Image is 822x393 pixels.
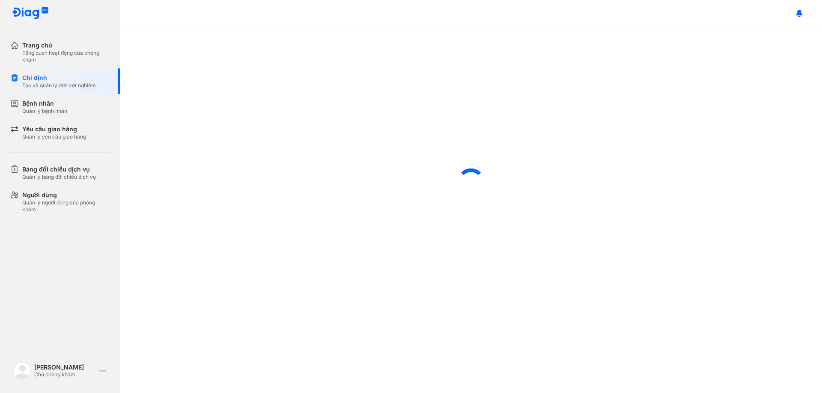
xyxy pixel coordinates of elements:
[22,133,86,140] div: Quản lý yêu cầu giao hàng
[22,199,110,213] div: Quản lý người dùng của phòng khám
[34,363,96,371] div: [PERSON_NAME]
[14,362,31,379] img: logo
[22,41,110,50] div: Trang chủ
[22,108,67,115] div: Quản lý bệnh nhân
[22,82,96,89] div: Tạo và quản lý đơn xét nghiệm
[22,174,96,180] div: Quản lý bảng đối chiếu dịch vụ
[12,7,49,20] img: logo
[22,50,110,63] div: Tổng quan hoạt động của phòng khám
[22,165,96,174] div: Bảng đối chiếu dịch vụ
[34,371,96,378] div: Chủ phòng khám
[22,125,86,133] div: Yêu cầu giao hàng
[22,191,110,199] div: Người dùng
[22,74,96,82] div: Chỉ định
[22,99,67,108] div: Bệnh nhân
